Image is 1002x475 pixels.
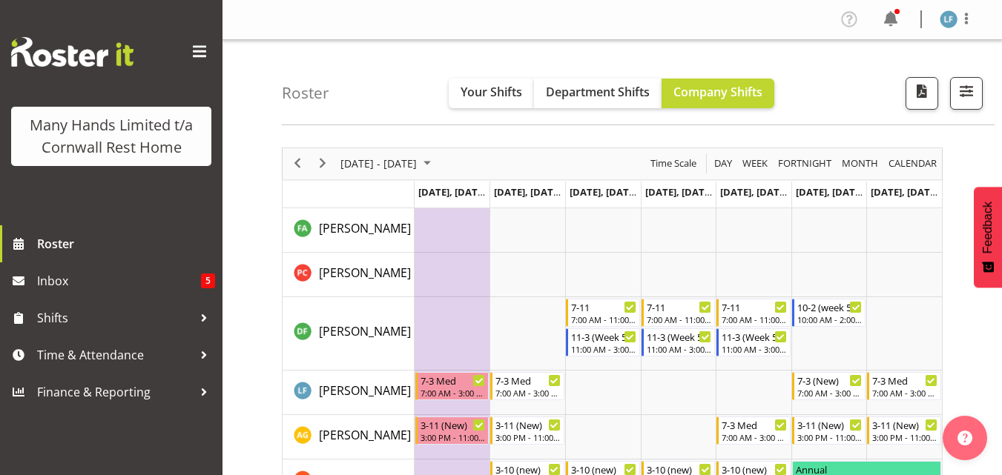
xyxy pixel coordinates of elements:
div: 3:00 PM - 11:00 PM [495,431,561,443]
div: 7-3 Med [421,373,486,388]
span: Fortnight [777,154,833,173]
div: 11:00 AM - 3:00 PM [722,343,787,355]
div: 3-11 (New) [797,417,863,432]
div: next period [310,148,335,179]
span: [DATE], [DATE] [720,185,788,199]
button: Download a PDF of the roster according to the set date range. [906,77,938,110]
div: 7:00 AM - 3:00 PM [495,387,561,399]
div: 10:00 AM - 2:00 PM [797,313,863,325]
a: [PERSON_NAME] [319,219,411,237]
div: 11-3 (Week 5) [722,329,787,344]
button: Next [313,154,333,173]
span: [PERSON_NAME] [319,265,411,281]
div: Fairbrother, Deborah"s event - 7-11 Begin From Friday, October 31, 2025 at 7:00:00 AM GMT+13:00 E... [716,299,791,327]
td: Adams, Fran resource [283,208,415,253]
button: Your Shifts [449,79,534,108]
div: Flynn, Leeane"s event - 7-3 Med Begin From Sunday, November 2, 2025 at 7:00:00 AM GMT+13:00 Ends ... [867,372,941,400]
img: help-xxl-2.png [957,431,972,445]
div: Fairbrother, Deborah"s event - 11-3 (Week 5) Begin From Friday, October 31, 2025 at 11:00:00 AM G... [716,328,791,356]
span: Roster [37,233,215,255]
td: Fairbrother, Deborah resource [283,297,415,371]
span: [DATE], [DATE] [494,185,561,199]
div: 3:00 PM - 11:00 PM [872,431,937,443]
div: Galvez, Angeline"s event - 3-11 (New) Begin From Sunday, November 2, 2025 at 3:00:00 PM GMT+13:00... [867,416,941,445]
div: 7:00 AM - 3:00 PM [872,387,937,399]
span: [DATE], [DATE] [645,185,713,199]
div: 3:00 PM - 11:00 PM [421,431,486,443]
span: Finance & Reporting [37,381,193,403]
div: Flynn, Leeane"s event - 7-3 (New) Begin From Saturday, November 1, 2025 at 7:00:00 AM GMT+13:00 E... [792,372,866,400]
button: October 2025 [338,154,438,173]
span: [DATE], [DATE] [418,185,493,199]
button: Filter Shifts [950,77,983,110]
div: Many Hands Limited t/a Cornwall Rest Home [26,114,197,159]
td: Chand, Pretika resource [283,253,415,297]
button: Feedback - Show survey [974,187,1002,288]
button: Company Shifts [662,79,774,108]
div: 7:00 AM - 3:00 PM [421,387,486,399]
td: Flynn, Leeane resource [283,371,415,415]
div: Fairbrother, Deborah"s event - 7-11 Begin From Thursday, October 30, 2025 at 7:00:00 AM GMT+13:00... [642,299,716,327]
span: Department Shifts [546,84,650,100]
div: previous period [285,148,310,179]
a: [PERSON_NAME] [319,264,411,282]
button: Department Shifts [534,79,662,108]
div: 10-2 (week 5) [797,299,863,314]
div: Fairbrother, Deborah"s event - 7-11 Begin From Wednesday, October 29, 2025 at 7:00:00 AM GMT+13:0... [566,299,640,327]
img: leeane-flynn772.jpg [940,10,957,28]
span: [DATE], [DATE] [796,185,863,199]
span: [DATE] - [DATE] [339,154,418,173]
div: 7-3 Med [872,373,937,388]
span: Time Scale [649,154,698,173]
span: Your Shifts [461,84,522,100]
button: Timeline Month [840,154,881,173]
div: Galvez, Angeline"s event - 3-11 (New) Begin From Monday, October 27, 2025 at 3:00:00 PM GMT+13:00... [415,416,490,445]
span: 5 [201,273,215,288]
img: Rosterit website logo [11,37,134,67]
div: 7:00 AM - 11:00 AM [647,313,712,325]
div: 7-11 [571,299,636,314]
div: 7-11 [722,299,787,314]
a: [PERSON_NAME] [319,426,411,444]
div: Flynn, Leeane"s event - 7-3 Med Begin From Monday, October 27, 2025 at 7:00:00 AM GMT+13:00 Ends ... [415,372,490,400]
span: calendar [887,154,938,173]
div: 7:00 AM - 3:00 PM [797,387,863,399]
div: 3-11 (New) [421,417,486,432]
div: Flynn, Leeane"s event - 7-3 Med Begin From Tuesday, October 28, 2025 at 7:00:00 AM GMT+13:00 Ends... [490,372,564,400]
span: [DATE], [DATE] [570,185,637,199]
div: 7-3 (New) [797,373,863,388]
span: Time & Attendance [37,344,193,366]
div: 11-3 (Week 5) [571,329,636,344]
div: Fairbrother, Deborah"s event - 11-3 (Week 5) Begin From Thursday, October 30, 2025 at 11:00:00 AM... [642,328,716,356]
div: 11:00 AM - 3:00 PM [571,343,636,355]
div: 7-11 [647,299,712,314]
div: 11-3 (Week 5) [647,329,712,344]
span: Feedback [981,202,995,253]
span: Inbox [37,270,201,292]
div: 11:00 AM - 3:00 PM [647,343,712,355]
div: Galvez, Angeline"s event - 3-11 (New) Begin From Saturday, November 1, 2025 at 3:00:00 PM GMT+13:... [792,416,866,445]
span: Day [713,154,734,173]
span: Shifts [37,307,193,329]
div: Fairbrother, Deborah"s event - 10-2 (week 5) Begin From Saturday, November 1, 2025 at 10:00:00 AM... [792,299,866,327]
a: [PERSON_NAME] [319,322,411,340]
a: [PERSON_NAME] [319,382,411,399]
div: Fairbrother, Deborah"s event - 11-3 (Week 5) Begin From Wednesday, October 29, 2025 at 11:00:00 A... [566,328,640,356]
div: 3-11 (New) [872,417,937,432]
div: 7-3 Med [722,417,787,432]
div: Galvez, Angeline"s event - 3-11 (New) Begin From Tuesday, October 28, 2025 at 3:00:00 PM GMT+13:0... [490,416,564,445]
span: Company Shifts [673,84,762,100]
button: Previous [288,154,308,173]
span: Month [840,154,880,173]
button: Month [886,154,940,173]
span: [DATE], [DATE] [871,185,938,199]
h4: Roster [282,84,329,102]
div: 3:00 PM - 11:00 PM [797,431,863,443]
td: Galvez, Angeline resource [283,415,415,459]
div: 7-3 Med [495,373,561,388]
div: 3-11 (New) [495,417,561,432]
span: [PERSON_NAME] [319,427,411,443]
button: Time Scale [648,154,699,173]
span: Week [741,154,769,173]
